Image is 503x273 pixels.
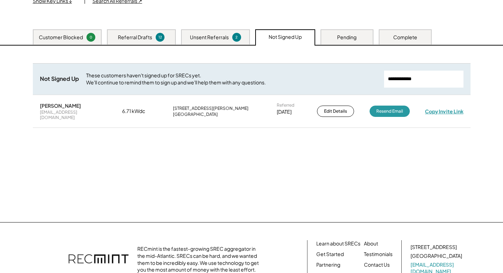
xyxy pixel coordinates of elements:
[157,35,163,40] div: 12
[337,34,357,41] div: Pending
[39,34,83,41] div: Customer Blocked
[316,240,360,247] a: Learn about SRECs
[277,108,292,115] div: [DATE]
[316,251,344,258] a: Get Started
[173,106,248,111] div: [STREET_ADDRESS][PERSON_NAME]
[122,108,157,115] div: 6.71 kWdc
[393,34,417,41] div: Complete
[364,251,393,258] a: Testimonials
[137,245,263,273] div: RECmint is the fastest-growing SREC aggregator in the mid-Atlantic. SRECs can be hard, and we wan...
[411,253,462,260] div: [GEOGRAPHIC_DATA]
[118,34,152,41] div: Referral Drafts
[317,106,354,117] button: Edit Details
[86,72,377,86] div: These customers haven't signed up for SRECs yet. We'll continue to remind them to sign up and we'...
[40,102,81,109] div: [PERSON_NAME]
[40,75,79,83] div: Not Signed Up
[40,109,107,120] div: [EMAIL_ADDRESS][DOMAIN_NAME]
[425,108,463,114] div: Copy Invite Link
[277,102,294,108] div: Referred
[411,244,457,251] div: [STREET_ADDRESS]
[370,106,410,117] button: Resend Email
[316,261,340,268] a: Partnering
[88,35,94,40] div: 0
[173,112,218,117] div: [GEOGRAPHIC_DATA]
[233,35,240,40] div: 2
[269,34,302,41] div: Not Signed Up
[190,34,229,41] div: Unsent Referrals
[364,261,390,268] a: Contact Us
[68,247,128,272] img: recmint-logotype%403x.png
[364,240,378,247] a: About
